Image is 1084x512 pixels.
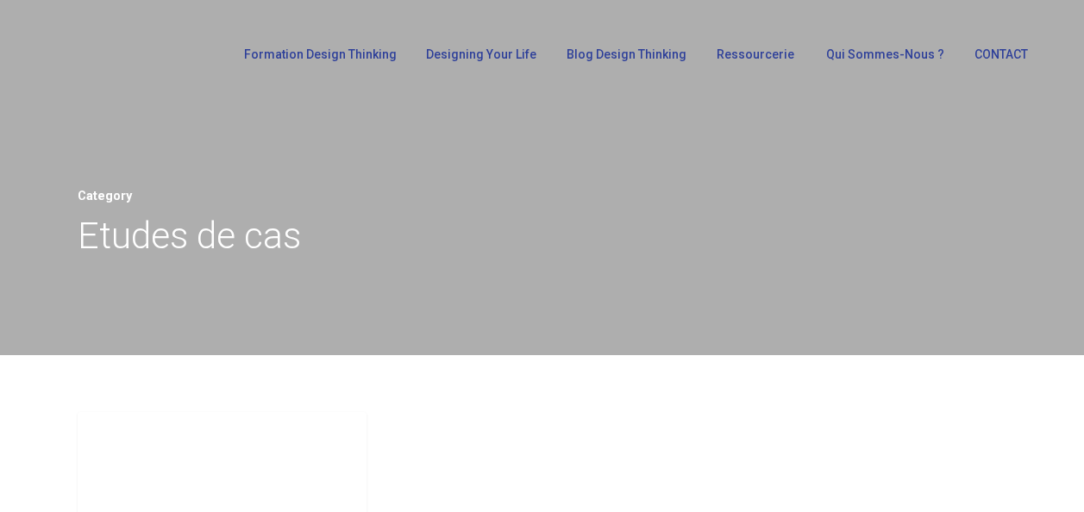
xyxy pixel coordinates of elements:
[244,47,397,61] span: Formation Design Thinking
[717,47,794,61] span: Ressourcerie
[818,48,949,72] a: Qui sommes-nous ?
[558,48,691,72] a: Blog Design Thinking
[974,47,1028,61] span: CONTACT
[708,48,799,72] a: Ressourcerie
[567,47,686,61] span: Blog Design Thinking
[235,48,400,72] a: Formation Design Thinking
[966,48,1034,72] a: CONTACT
[78,189,132,203] span: Category
[826,47,944,61] span: Qui sommes-nous ?
[78,209,1006,262] h1: Etudes de cas
[95,429,208,450] a: Etudes de cas
[426,47,536,61] span: Designing Your Life
[417,48,541,72] a: Designing Your Life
